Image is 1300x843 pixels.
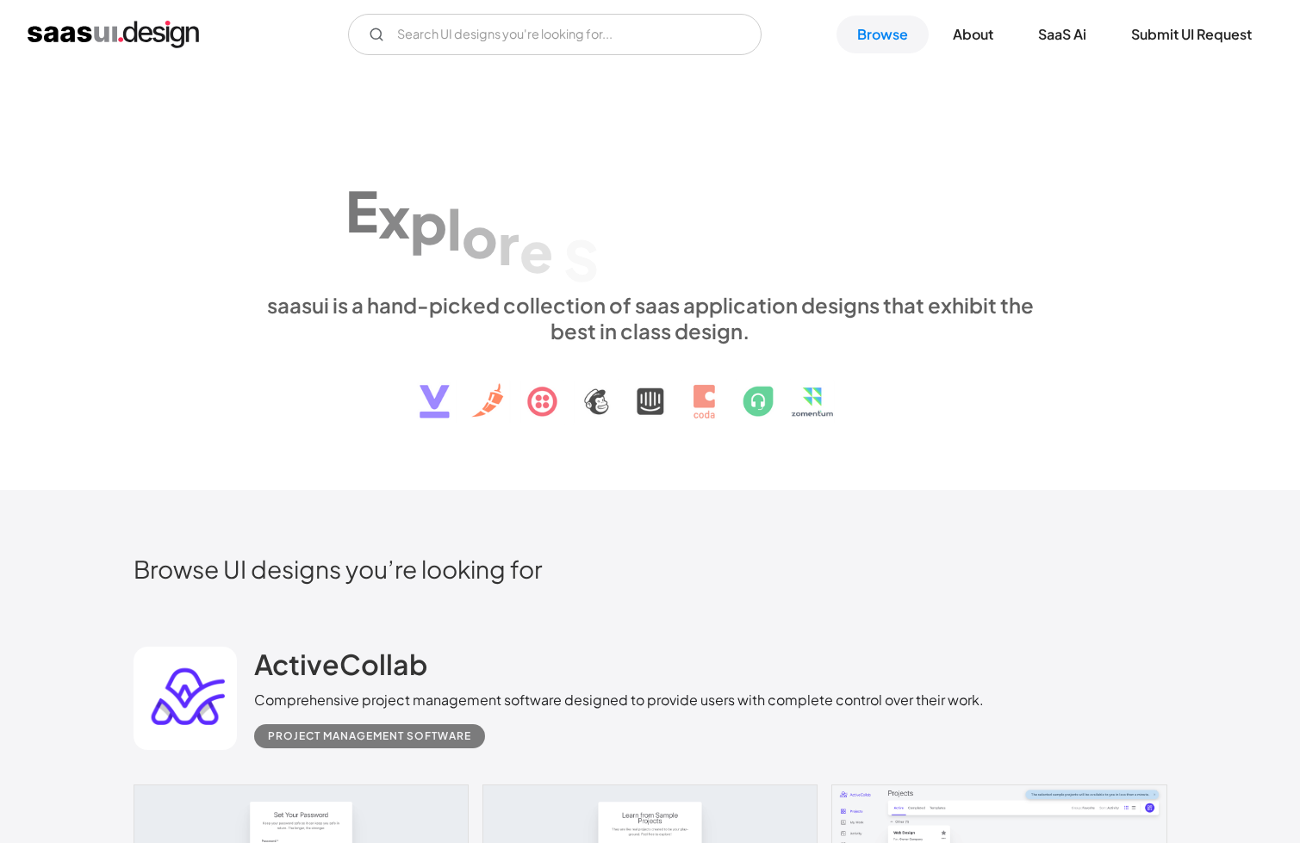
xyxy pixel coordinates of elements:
img: text, icon, saas logo [389,344,911,433]
a: Browse [837,15,929,53]
input: Search UI designs you're looking for... [348,14,762,55]
a: About [932,15,1014,53]
div: x [378,183,410,249]
div: saasui is a hand-picked collection of saas application designs that exhibit the best in class des... [254,292,1047,344]
div: E [345,177,378,244]
div: Project Management Software [268,726,471,747]
div: l [447,195,462,262]
div: o [462,202,498,269]
h2: ActiveCollab [254,647,427,681]
div: r [498,210,519,276]
a: home [28,21,199,48]
div: Comprehensive project management software designed to provide users with complete control over th... [254,690,984,710]
a: Submit UI Request [1110,15,1272,53]
a: ActiveCollab [254,647,427,690]
h2: Browse UI designs you’re looking for [134,554,1167,584]
div: p [410,189,447,255]
form: Email Form [348,14,762,55]
a: SaaS Ai [1017,15,1107,53]
div: S [563,226,599,292]
h1: Explore SaaS UI design patterns & interactions. [254,143,1047,276]
div: e [519,218,553,284]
